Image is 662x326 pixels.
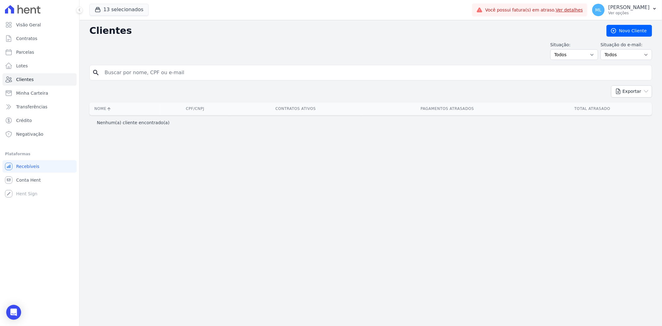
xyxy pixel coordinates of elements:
button: Exportar [611,85,652,97]
a: Clientes [2,73,77,86]
span: Recebíveis [16,163,39,170]
span: Clientes [16,76,34,83]
span: Contratos [16,35,37,42]
span: Parcelas [16,49,34,55]
span: Visão Geral [16,22,41,28]
a: Visão Geral [2,19,77,31]
p: [PERSON_NAME] [608,4,650,11]
label: Situação do e-mail: [601,42,652,48]
i: search [92,69,100,76]
a: Novo Cliente [606,25,652,37]
span: Crédito [16,117,32,124]
span: Minha Carteira [16,90,48,96]
th: Total Atrasado [533,102,652,115]
button: ML [PERSON_NAME] Ver opções [587,1,662,19]
span: Você possui fatura(s) em atraso. [485,7,583,13]
a: Parcelas [2,46,77,58]
span: Conta Hent [16,177,41,183]
span: Negativação [16,131,43,137]
span: ML [595,8,601,12]
span: Transferências [16,104,47,110]
a: Lotes [2,60,77,72]
button: 13 selecionados [89,4,149,16]
label: Situação: [550,42,598,48]
a: Ver detalhes [556,7,583,12]
th: Contratos Ativos [229,102,362,115]
h2: Clientes [89,25,597,36]
div: Plataformas [5,150,74,158]
a: Minha Carteira [2,87,77,99]
a: Conta Hent [2,174,77,186]
a: Negativação [2,128,77,140]
a: Contratos [2,32,77,45]
div: Open Intercom Messenger [6,305,21,320]
th: Nome [89,102,161,115]
span: Lotes [16,63,28,69]
input: Buscar por nome, CPF ou e-mail [101,66,649,79]
a: Crédito [2,114,77,127]
p: Ver opções [608,11,650,16]
a: Recebíveis [2,160,77,173]
th: Pagamentos Atrasados [362,102,533,115]
p: Nenhum(a) cliente encontrado(a) [97,120,169,126]
th: CPF/CNPJ [161,102,229,115]
a: Transferências [2,101,77,113]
